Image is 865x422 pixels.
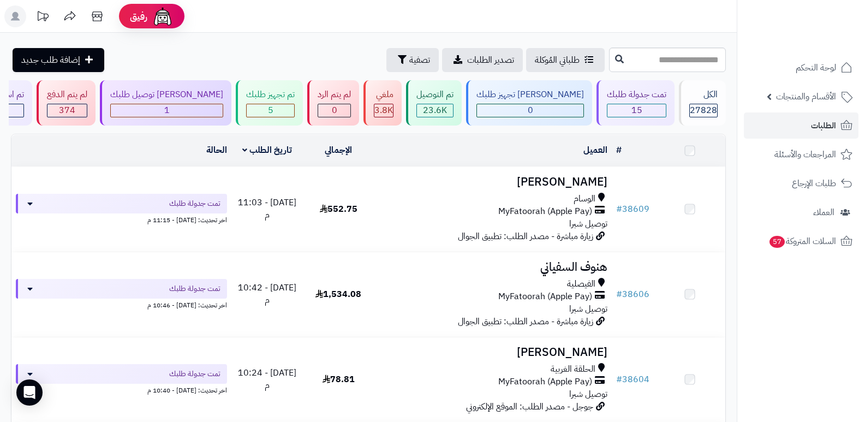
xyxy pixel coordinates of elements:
a: لم يتم الرد 0 [305,80,361,126]
span: 5 [268,104,273,117]
div: تمت جدولة طلبك [607,88,666,101]
span: 15 [631,104,642,117]
a: الحالة [206,144,227,157]
span: توصيل شبرا [569,388,607,401]
a: تاريخ الطلب [242,144,292,157]
span: إضافة طلب جديد [21,54,80,67]
a: الكل27828 [677,80,728,126]
span: MyFatoorah (Apple Pay) [498,376,592,388]
span: MyFatoorah (Apple Pay) [498,205,592,218]
span: # [616,373,622,386]
span: جوجل - مصدر الطلب: الموقع الإلكتروني [466,400,593,413]
a: إضافة طلب جديد [13,48,104,72]
a: ملغي 3.8K [361,80,404,126]
span: # [616,288,622,301]
div: 3844 [374,104,393,117]
a: طلباتي المُوكلة [526,48,605,72]
span: 1 [164,104,170,117]
div: لم يتم الرد [318,88,351,101]
a: السلات المتروكة57 [744,228,858,254]
div: 15 [607,104,666,117]
span: تمت جدولة طلبك [169,198,220,209]
a: تمت جدولة طلبك 15 [594,80,677,126]
a: طلبات الإرجاع [744,170,858,197]
span: 0 [332,104,337,117]
span: 57 [769,236,785,248]
span: لوحة التحكم [796,60,836,75]
span: 374 [59,104,75,117]
a: الإجمالي [325,144,352,157]
div: Open Intercom Messenger [16,379,43,406]
div: اخر تحديث: [DATE] - 11:15 م [16,213,227,225]
span: 27828 [690,104,717,117]
a: العملاء [744,199,858,225]
span: 78.81 [323,373,355,386]
img: ai-face.png [152,5,174,27]
div: 5 [247,104,294,117]
a: لم يتم الدفع 374 [34,80,98,126]
a: # [616,144,622,157]
a: تحديثات المنصة [29,5,56,30]
a: #38604 [616,373,649,386]
span: [DATE] - 10:24 م [238,366,296,392]
span: الحلقة الغربية [551,363,595,376]
span: العملاء [813,205,834,220]
span: 0 [528,104,533,117]
div: [PERSON_NAME] تجهيز طلبك [476,88,584,101]
span: تمت جدولة طلبك [169,283,220,294]
span: [DATE] - 11:03 م [238,196,296,222]
span: 23.6K [423,104,447,117]
span: 1,534.08 [315,288,361,301]
a: المراجعات والأسئلة [744,141,858,168]
span: تمت جدولة طلبك [169,368,220,379]
span: الأقسام والمنتجات [776,89,836,104]
button: تصفية [386,48,439,72]
span: طلبات الإرجاع [792,176,836,191]
a: [PERSON_NAME] تجهيز طلبك 0 [464,80,594,126]
a: تم التوصيل 23.6K [404,80,464,126]
a: الطلبات [744,112,858,139]
span: توصيل شبرا [569,302,607,316]
div: ملغي [374,88,393,101]
span: السلات المتروكة [768,234,836,249]
span: [DATE] - 10:42 م [238,281,296,307]
span: الفيصلية [567,278,595,290]
span: توصيل شبرا [569,217,607,230]
span: تصفية [409,54,430,67]
div: 0 [477,104,583,117]
div: الكل [689,88,718,101]
a: #38609 [616,203,649,216]
img: logo-2.png [791,26,855,49]
span: تصدير الطلبات [467,54,514,67]
span: 3.8K [374,104,393,117]
h3: [PERSON_NAME] [379,346,608,359]
div: [PERSON_NAME] توصيل طلبك [110,88,223,101]
a: لوحة التحكم [744,55,858,81]
span: 552.75 [320,203,357,216]
div: 23589 [417,104,453,117]
span: زيارة مباشرة - مصدر الطلب: تطبيق الجوال [458,315,593,328]
span: طلباتي المُوكلة [535,54,580,67]
div: تم تجهيز طلبك [246,88,295,101]
a: العميل [583,144,607,157]
div: 0 [318,104,350,117]
span: # [616,203,622,216]
div: 374 [47,104,87,117]
span: MyFatoorah (Apple Pay) [498,290,592,303]
div: تم التوصيل [416,88,454,101]
a: تم تجهيز طلبك 5 [234,80,305,126]
span: الطلبات [811,118,836,133]
span: المراجعات والأسئلة [774,147,836,162]
span: زيارة مباشرة - مصدر الطلب: تطبيق الجوال [458,230,593,243]
div: 1 [111,104,223,117]
div: اخر تحديث: [DATE] - 10:46 م [16,299,227,310]
span: الوسام [574,193,595,205]
a: [PERSON_NAME] توصيل طلبك 1 [98,80,234,126]
h3: [PERSON_NAME] [379,176,608,188]
h3: هنوف السفياني [379,261,608,274]
div: اخر تحديث: [DATE] - 10:40 م [16,384,227,395]
div: لم يتم الدفع [47,88,87,101]
a: #38606 [616,288,649,301]
a: تصدير الطلبات [442,48,523,72]
span: رفيق [130,10,147,23]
